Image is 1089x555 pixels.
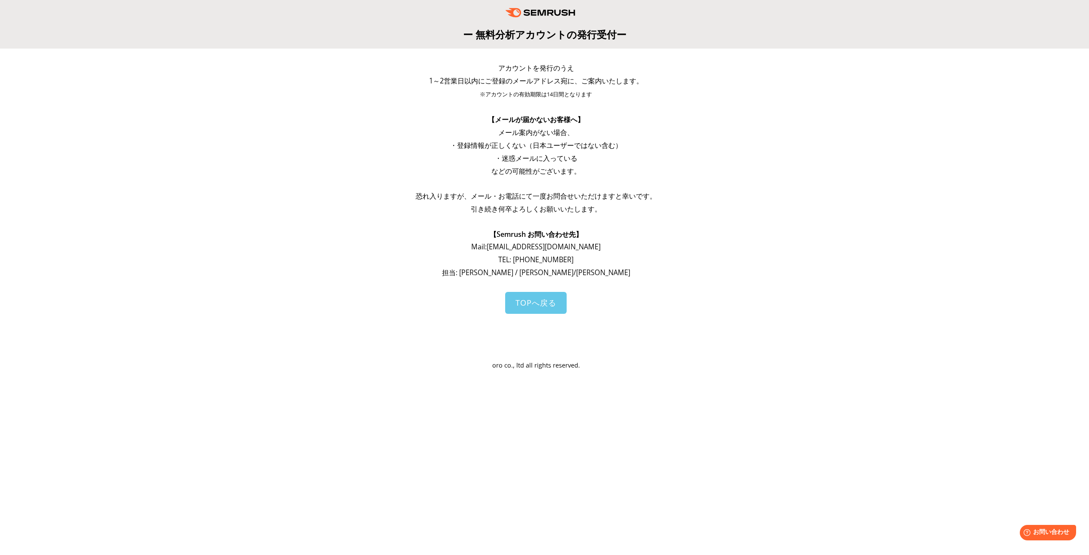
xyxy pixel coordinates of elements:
[492,361,580,369] span: oro co., ltd all rights reserved.
[480,91,592,98] span: ※アカウントの有効期限は14日間となります
[488,115,584,124] span: 【メールが届かないお客様へ】
[471,242,601,251] span: Mail: [EMAIL_ADDRESS][DOMAIN_NAME]
[515,297,556,308] span: TOPへ戻る
[450,141,622,150] span: ・登録情報が正しくない（日本ユーザーではない含む）
[495,153,577,163] span: ・迷惑メールに入っている
[498,128,574,137] span: メール案内がない場合、
[442,268,630,277] span: 担当: [PERSON_NAME] / [PERSON_NAME]/[PERSON_NAME]
[490,230,583,239] span: 【Semrush お問い合わせ先】
[463,28,626,41] span: ー 無料分析アカウントの発行受付ー
[1012,521,1080,546] iframe: Help widget launcher
[498,255,574,264] span: TEL: [PHONE_NUMBER]
[416,191,656,201] span: 恐れ入りますが、メール・お電話にて一度お問合せいただけますと幸いです。
[471,204,601,214] span: 引き続き何卒よろしくお願いいたします。
[429,76,643,86] span: 1～2営業日以内にご登録のメールアドレス宛に、ご案内いたします。
[505,292,567,314] a: TOPへ戻る
[491,166,581,176] span: などの可能性がございます。
[498,63,574,73] span: アカウントを発行のうえ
